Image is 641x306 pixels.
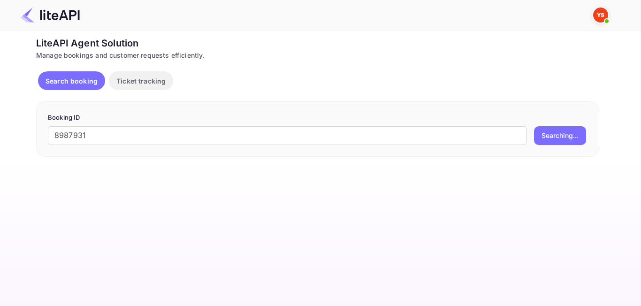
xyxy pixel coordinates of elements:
[36,36,599,50] div: LiteAPI Agent Solution
[46,76,98,86] p: Search booking
[593,8,608,23] img: Yandex Support
[36,50,599,60] div: Manage bookings and customer requests efficiently.
[534,126,586,145] button: Searching...
[48,113,588,122] p: Booking ID
[21,8,80,23] img: LiteAPI Logo
[48,126,527,145] input: Enter Booking ID (e.g., 63782194)
[116,76,166,86] p: Ticket tracking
